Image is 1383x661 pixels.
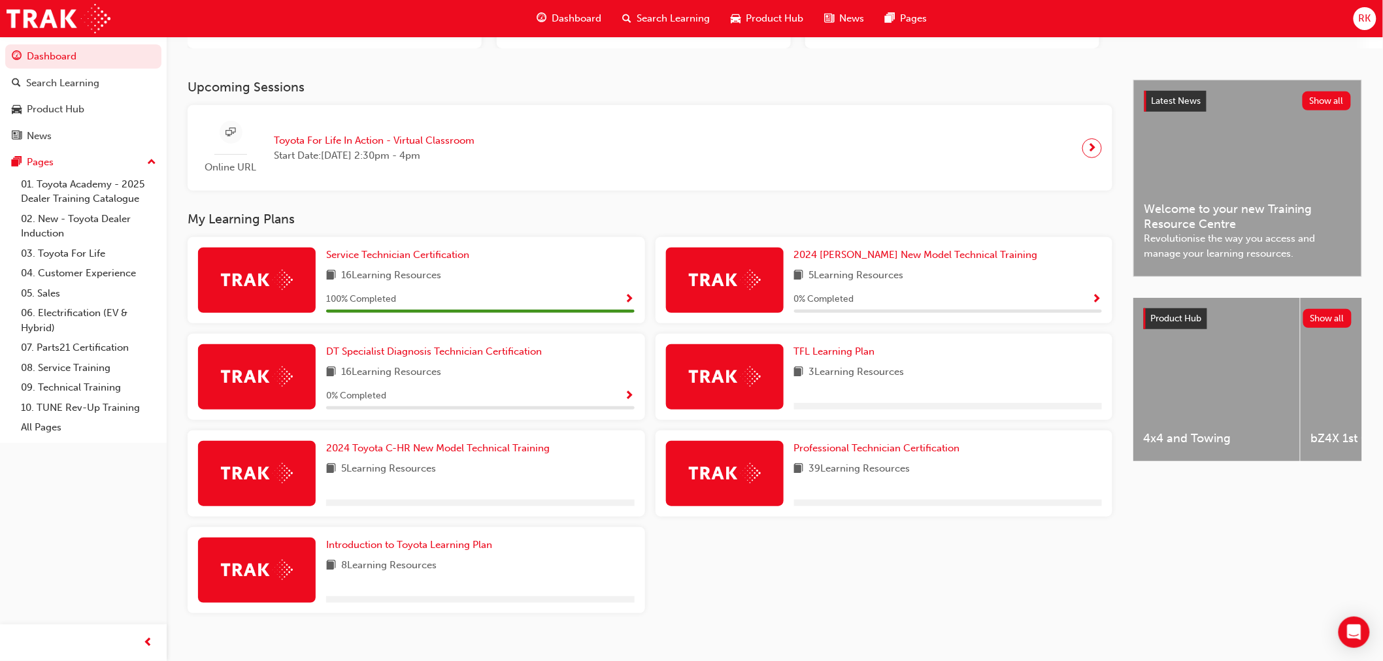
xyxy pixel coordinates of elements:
button: Show all [1303,309,1352,328]
span: prev-icon [144,635,154,651]
span: book-icon [326,268,336,284]
span: 8 Learning Resources [341,558,437,574]
span: Start Date: [DATE] 2:30pm - 4pm [274,148,475,163]
a: DT Specialist Diagnosis Technician Certification [326,344,547,359]
img: Trak [689,463,761,483]
span: Professional Technician Certification [794,442,960,454]
span: DT Specialist Diagnosis Technician Certification [326,346,542,357]
span: Pages [901,11,927,26]
img: Trak [689,366,761,387]
button: RK [1354,7,1376,30]
span: 2024 Toyota C-HR New Model Technical Training [326,442,550,454]
span: RK [1359,11,1371,26]
span: Service Technician Certification [326,249,469,261]
a: news-iconNews [814,5,875,32]
a: Professional Technician Certification [794,441,965,456]
button: DashboardSearch LearningProduct HubNews [5,42,161,150]
span: book-icon [794,364,804,381]
span: 5 Learning Resources [341,461,436,477]
span: 5 Learning Resources [809,268,904,284]
span: 3 Learning Resources [809,364,905,381]
span: pages-icon [886,10,895,27]
span: Online URL [198,160,263,175]
a: Online URLToyota For Life In Action - Virtual ClassroomStart Date:[DATE] 2:30pm - 4pm [198,116,1102,180]
span: Show Progress [625,294,635,306]
span: up-icon [147,154,156,171]
img: Trak [221,366,293,387]
span: Toyota For Life In Action - Virtual Classroom [274,133,475,148]
img: Trak [221,270,293,290]
a: pages-iconPages [875,5,938,32]
span: 39 Learning Resources [809,461,910,477]
a: 04. Customer Experience [16,263,161,283]
span: 2024 [PERSON_NAME] New Model Technical Training [794,249,1038,261]
span: next-icon [1088,139,1097,157]
div: Pages [27,155,54,170]
a: 05. Sales [16,283,161,304]
a: Product Hub [5,97,161,121]
span: Introduction to Toyota Learning Plan [326,539,492,551]
button: Pages [5,150,161,174]
a: 10. TUNE Rev-Up Training [16,398,161,418]
a: TFL Learning Plan [794,344,880,359]
a: 08. Service Training [16,358,161,378]
span: 0 % Completed [794,292,854,307]
span: TFL Learning Plan [794,346,875,357]
span: pages-icon [12,157,22,169]
a: Dashboard [5,44,161,69]
a: guage-iconDashboard [527,5,612,32]
span: 16 Learning Resources [341,268,441,284]
span: book-icon [794,461,804,477]
button: Show Progress [1092,291,1102,308]
button: Show Progress [625,388,635,404]
span: car-icon [12,104,22,116]
span: book-icon [794,268,804,284]
img: Trak [689,270,761,290]
span: guage-icon [12,51,22,63]
span: Show Progress [1092,294,1102,306]
span: 16 Learning Resources [341,364,441,381]
span: Dashboard [552,11,602,26]
span: 4x4 and Towing [1144,431,1290,446]
span: news-icon [12,131,22,142]
h3: Upcoming Sessions [188,80,1112,95]
a: search-iconSearch Learning [612,5,721,32]
img: Trak [221,560,293,580]
span: Search Learning [637,11,710,26]
span: News [840,11,865,26]
a: 02. New - Toyota Dealer Induction [16,209,161,244]
h3: My Learning Plans [188,212,1112,227]
span: book-icon [326,364,336,381]
a: News [5,124,161,148]
a: Service Technician Certification [326,248,475,263]
button: Show Progress [625,291,635,308]
a: Latest NewsShow all [1144,91,1351,112]
img: Trak [7,4,110,33]
span: 0 % Completed [326,389,386,404]
a: Search Learning [5,71,161,95]
span: Show Progress [625,391,635,402]
a: 09. Technical Training [16,378,161,398]
a: 07. Parts21 Certification [16,338,161,358]
a: 06. Electrification (EV & Hybrid) [16,303,161,338]
span: sessionType_ONLINE_URL-icon [226,125,236,141]
a: 2024 [PERSON_NAME] New Model Technical Training [794,248,1043,263]
span: Product Hub [1151,313,1202,324]
div: Product Hub [27,102,84,117]
img: Trak [221,463,293,483]
span: Welcome to your new Training Resource Centre [1144,202,1351,231]
span: book-icon [326,558,336,574]
span: Revolutionise the way you access and manage your learning resources. [1144,231,1351,261]
a: 03. Toyota For Life [16,244,161,264]
button: Show all [1303,91,1352,110]
a: car-iconProduct Hub [721,5,814,32]
span: news-icon [825,10,835,27]
span: search-icon [623,10,632,27]
div: Open Intercom Messenger [1339,617,1370,648]
a: All Pages [16,417,161,438]
a: 01. Toyota Academy - 2025 Dealer Training Catalogue [16,174,161,209]
span: 100 % Completed [326,292,396,307]
a: Introduction to Toyota Learning Plan [326,538,497,553]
